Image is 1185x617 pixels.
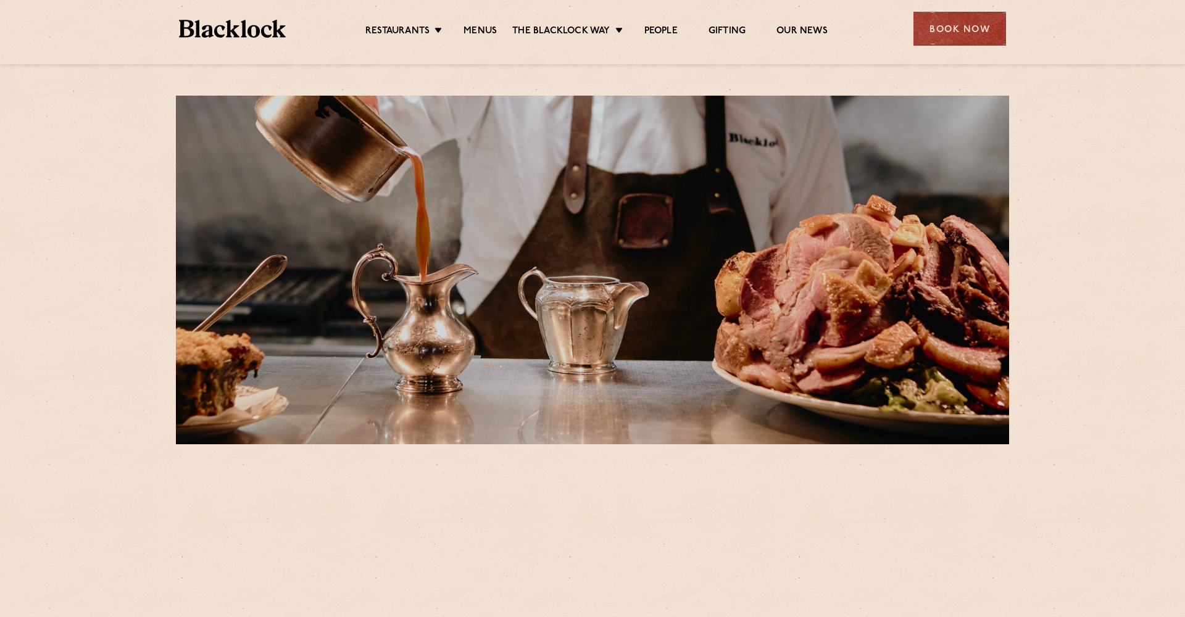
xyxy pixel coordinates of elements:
img: BL_Textured_Logo-footer-cropped.svg [179,20,286,38]
a: Menus [464,25,497,39]
a: People [644,25,678,39]
a: Our News [776,25,828,39]
a: Gifting [709,25,746,39]
a: Restaurants [365,25,430,39]
div: Book Now [913,12,1006,46]
a: The Blacklock Way [512,25,610,39]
